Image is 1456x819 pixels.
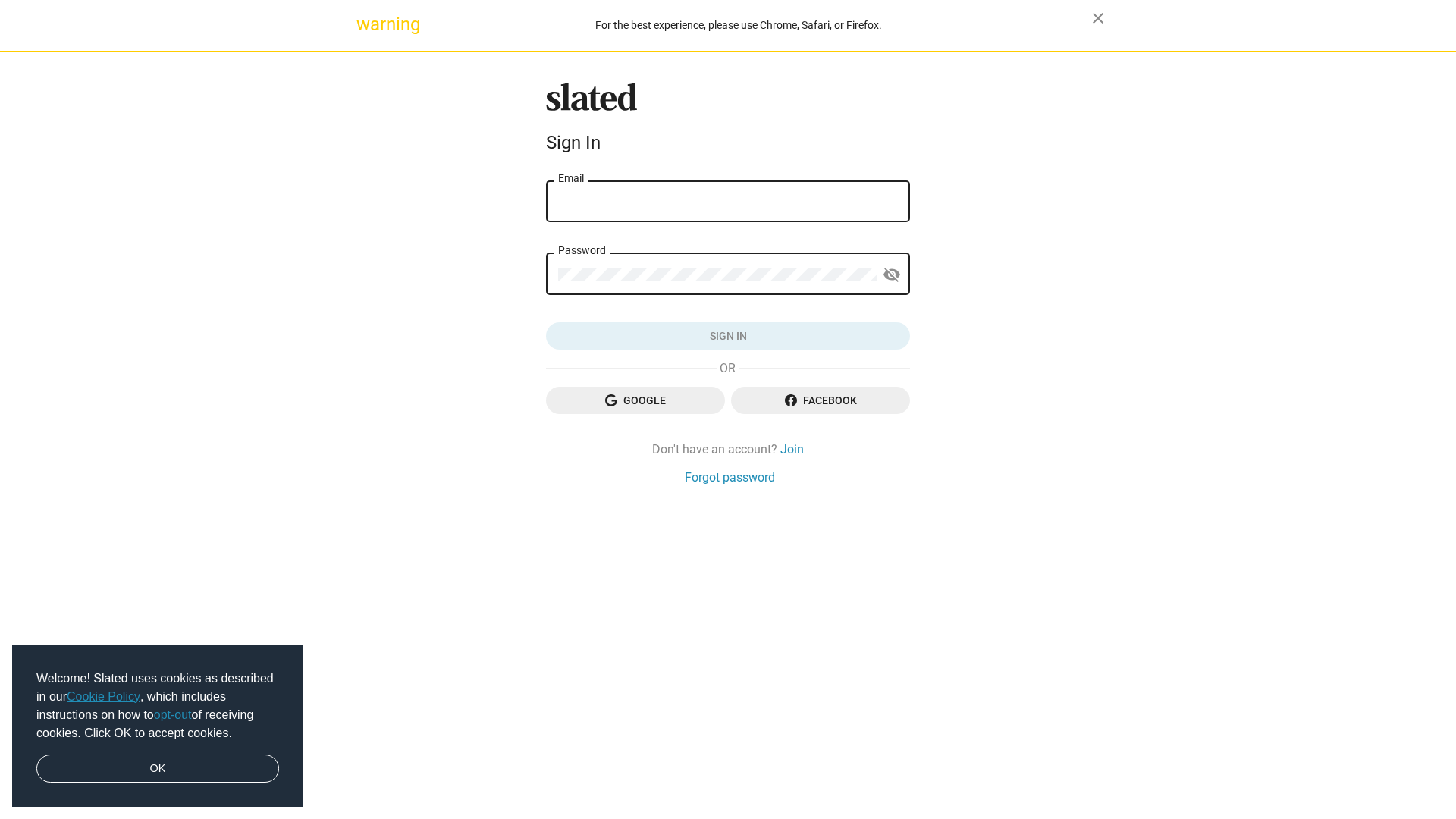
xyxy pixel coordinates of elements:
div: Sign In [546,132,910,153]
a: Forgot password [685,469,775,485]
mat-icon: close [1089,9,1107,27]
button: Show password [877,260,907,290]
a: Join [780,441,804,457]
a: Cookie Policy [67,690,140,703]
span: Welcome! Slated uses cookies as described in our , which includes instructions on how to of recei... [36,670,279,742]
button: Google [546,387,725,414]
div: cookieconsent [12,645,303,808]
button: Facebook [731,387,910,414]
a: opt-out [154,708,192,721]
a: dismiss cookie message [36,755,279,783]
mat-icon: warning [356,15,375,33]
span: Facebook [743,387,898,414]
mat-icon: visibility_off [883,263,901,287]
div: For the best experience, please use Chrome, Safari, or Firefox. [385,15,1092,36]
span: Google [558,387,713,414]
sl-branding: Sign In [546,83,910,160]
div: Don't have an account? [546,441,910,457]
